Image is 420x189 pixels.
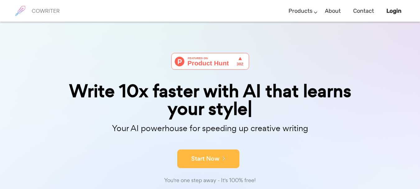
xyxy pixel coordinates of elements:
div: Write 10x faster with AI that learns your style [55,82,366,118]
a: Products [288,2,312,20]
h6: COWRITER [32,8,60,14]
a: About [325,2,341,20]
a: Login [386,2,401,20]
div: You're one step away - It's 100% free! [55,176,366,185]
img: Cowriter - Your AI buddy for speeding up creative writing | Product Hunt [171,53,249,70]
b: Login [386,7,401,14]
p: Your AI powerhouse for speeding up creative writing [55,122,366,135]
a: Contact [353,2,374,20]
img: brand logo [12,3,28,19]
button: Start Now [177,149,239,168]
